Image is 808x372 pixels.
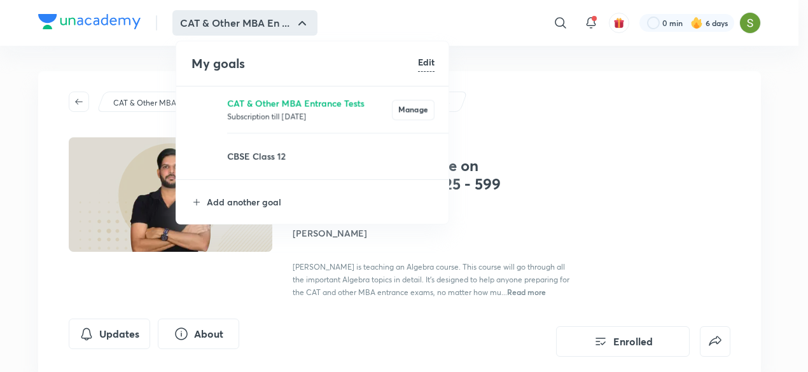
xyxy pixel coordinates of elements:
img: CBSE Class 12 [192,144,217,169]
p: Subscription till [DATE] [227,110,392,123]
h4: My goals [192,54,418,73]
img: CAT & Other MBA Entrance Tests [192,97,217,123]
p: CAT & Other MBA Entrance Tests [227,97,392,110]
button: Manage [392,100,435,120]
h6: Edit [418,55,435,69]
p: CBSE Class 12 [227,149,435,163]
p: Add another goal [207,195,435,209]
